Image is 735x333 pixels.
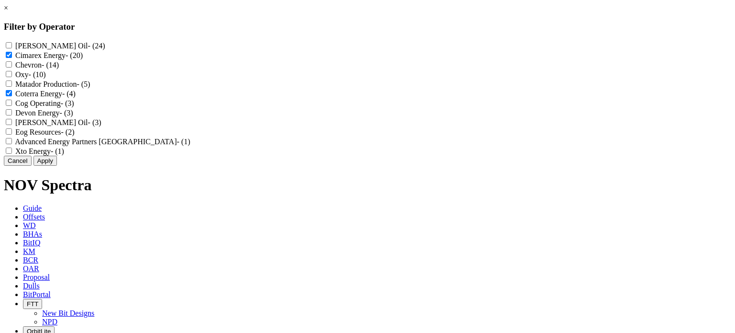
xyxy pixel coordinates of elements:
label: Coterra Energy [15,90,76,98]
h1: NOV Spectra [4,176,731,194]
a: NPD [42,318,57,326]
span: - (1) [51,147,64,155]
span: Dulls [23,282,40,290]
label: [PERSON_NAME] Oil [15,118,101,126]
span: BCR [23,256,38,264]
label: [PERSON_NAME] Oil [15,42,105,50]
span: FTT [27,300,38,308]
label: Advanced Energy Partners [GEOGRAPHIC_DATA] [15,138,190,146]
span: OAR [23,264,39,273]
span: - (3) [60,109,73,117]
a: New Bit Designs [42,309,94,317]
span: - (14) [42,61,59,69]
span: - (20) [66,51,83,59]
span: KM [23,247,35,255]
label: Matador Production [15,80,90,88]
span: - (10) [29,70,46,79]
span: BitPortal [23,290,51,299]
span: BHAs [23,230,42,238]
span: BitIQ [23,239,40,247]
label: Devon Energy [15,109,73,117]
label: Oxy [15,70,46,79]
h3: Filter by Operator [4,22,731,32]
label: Xto Energy [15,147,64,155]
span: - (3) [61,99,74,107]
span: Offsets [23,213,45,221]
span: - (4) [62,90,76,98]
button: Apply [33,156,57,166]
a: × [4,4,8,12]
span: Guide [23,204,42,212]
span: - (2) [61,128,75,136]
span: Proposal [23,273,50,281]
button: Cancel [4,156,32,166]
span: - (3) [88,118,101,126]
span: - (24) [88,42,105,50]
span: - (1) [177,138,190,146]
label: Eog Resources [15,128,75,136]
label: Cimarex Energy [15,51,83,59]
label: Chevron [15,61,59,69]
span: - (5) [77,80,90,88]
label: Cog Operating [15,99,74,107]
span: WD [23,221,36,230]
